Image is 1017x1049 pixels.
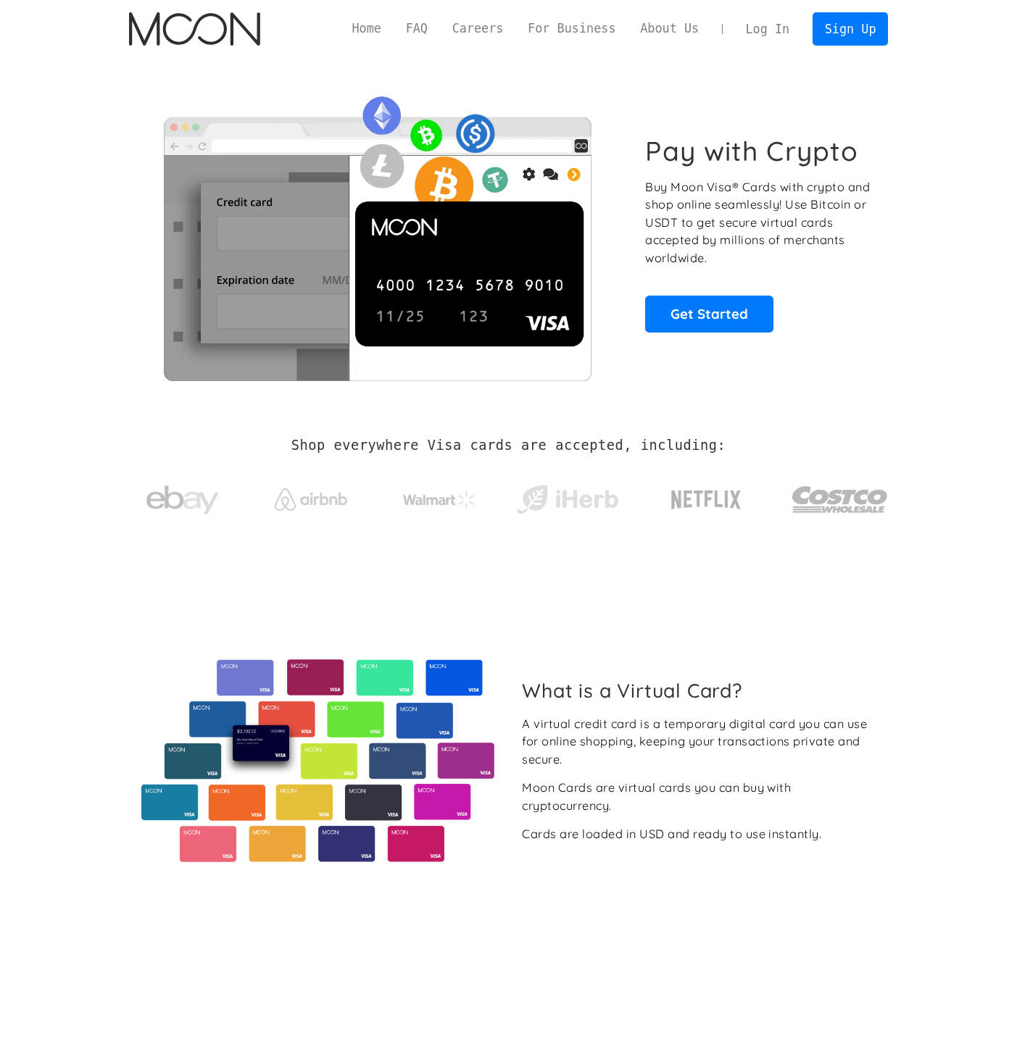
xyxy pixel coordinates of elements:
a: Log In [734,13,802,45]
a: For Business [515,20,628,38]
a: Costco [792,458,889,534]
p: Buy Moon Visa® Cards with crypto and shop online seamlessly! Use Bitcoin or USDT to get secure vi... [645,178,872,267]
img: iHerb [513,481,621,519]
a: ebay [129,463,237,530]
img: Walmart [403,491,476,509]
h1: Pay with Crypto [645,135,858,167]
a: Walmart [385,477,493,516]
a: Careers [440,20,515,38]
a: iHerb [513,467,621,526]
a: Netflix [642,467,771,525]
h2: Shop everywhere Visa cards are accepted, including: [291,438,726,454]
a: Airbnb [257,474,365,518]
img: Moon Logo [129,12,260,46]
a: FAQ [394,20,440,38]
img: Costco [792,472,889,527]
div: A virtual credit card is a temporary digital card you can use for online shopping, keeping your t... [522,715,876,769]
a: Home [340,20,394,38]
img: Virtual cards from Moon [139,659,497,862]
a: Get Started [645,296,773,332]
img: ebay [146,477,219,523]
div: Moon Cards are virtual cards you can buy with cryptocurrency. [522,779,876,814]
a: Sign Up [813,12,888,45]
a: home [129,12,260,46]
h2: What is a Virtual Card? [522,679,876,702]
img: Moon Cards let you spend your crypto anywhere Visa is accepted. [129,86,626,380]
img: Netflix [670,482,742,518]
img: Airbnb [275,488,347,511]
a: About Us [628,20,711,38]
div: Cards are loaded in USD and ready to use instantly. [522,825,821,843]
